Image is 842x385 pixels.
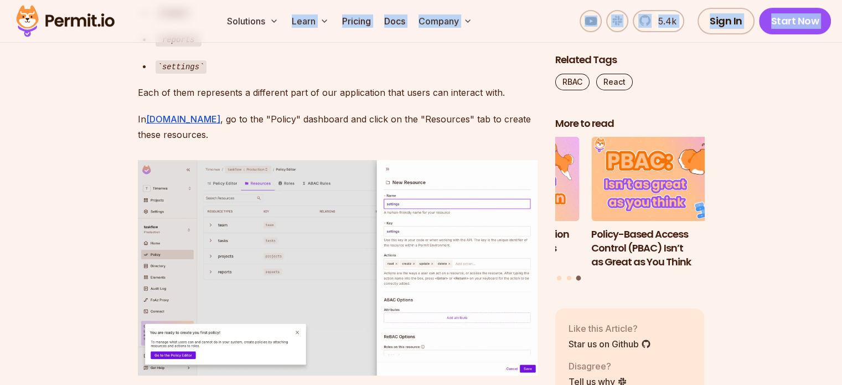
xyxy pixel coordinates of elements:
[430,228,580,255] h3: Implementing Authentication and Authorization in Next.js
[11,2,120,40] img: Permit logo
[414,10,477,32] button: Company
[555,117,705,131] h2: More to read
[591,228,741,269] h3: Policy-Based Access Control (PBAC) Isn’t as Great as You Think
[146,114,220,125] a: [DOMAIN_NAME]
[591,137,741,269] li: 3 of 3
[759,8,831,34] a: Start Now
[380,10,410,32] a: Docs
[156,60,206,74] code: settings
[223,10,283,32] button: Solutions
[567,276,571,280] button: Go to slide 2
[576,276,581,281] button: Go to slide 3
[591,137,741,269] a: Policy-Based Access Control (PBAC) Isn’t as Great as You ThinkPolicy-Based Access Control (PBAC) ...
[569,360,627,373] p: Disagree?
[569,322,651,335] p: Like this Article?
[555,137,705,283] div: Posts
[138,111,538,142] p: In , go to the "Policy" dashboard and click on the "Resources" tab to create these resources.
[569,337,651,351] a: Star us on Github
[591,137,741,222] img: Policy-Based Access Control (PBAC) Isn’t as Great as You Think
[555,74,590,90] a: RBAC
[698,8,755,34] a: Sign In
[338,10,375,32] a: Pricing
[287,10,333,32] button: Learn
[430,137,580,269] li: 2 of 3
[555,53,705,67] h2: Related Tags
[138,160,538,376] img: image.png
[430,137,580,222] img: Implementing Authentication and Authorization in Next.js
[557,276,561,280] button: Go to slide 1
[652,14,676,28] span: 5.4k
[596,74,633,90] a: React
[633,10,684,32] a: 5.4k
[138,85,538,100] p: Each of them represents a different part of our application that users can interact with.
